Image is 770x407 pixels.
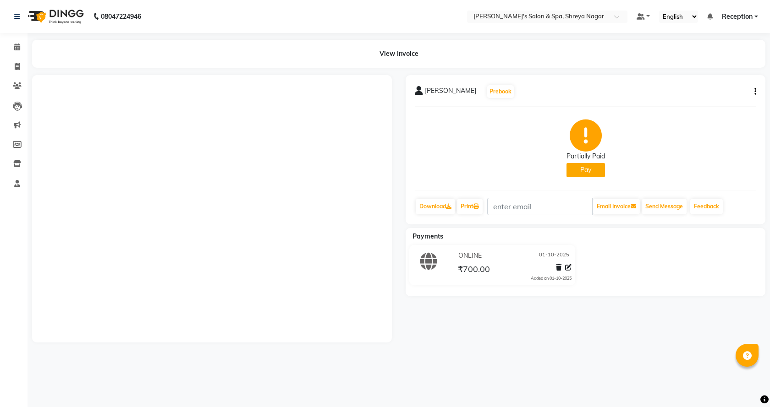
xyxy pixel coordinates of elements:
[731,370,761,398] iframe: chat widget
[690,199,723,214] a: Feedback
[457,199,483,214] a: Print
[23,4,86,29] img: logo
[487,198,593,215] input: enter email
[416,199,455,214] a: Download
[487,85,514,98] button: Prebook
[412,232,443,240] span: Payments
[539,251,569,260] span: 01-10-2025
[566,163,605,177] button: Pay
[32,40,765,68] div: View Invoice
[593,199,640,214] button: Email Invoice
[101,4,141,29] b: 08047224946
[458,251,482,260] span: ONLINE
[566,152,605,161] div: Partially Paid
[458,264,490,277] span: ₹700.00
[425,86,476,99] span: [PERSON_NAME]
[642,199,687,214] button: Send Message
[531,275,572,282] div: Added on 01-10-2025
[722,12,753,22] span: Reception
